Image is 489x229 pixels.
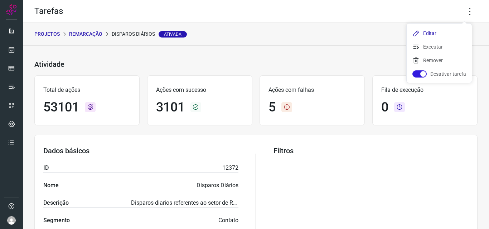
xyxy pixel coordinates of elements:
p: Ações com falhas [268,86,356,94]
p: Ações com sucesso [156,86,243,94]
li: Desativar tarefa [407,68,472,80]
img: Logo [6,4,17,15]
h1: 53101 [43,100,79,115]
p: Disparos Diários [112,30,187,38]
p: Disparos Diários [197,181,238,190]
label: Nome [43,181,59,190]
span: Ativada [159,31,187,38]
p: Total de ações [43,86,131,94]
p: PROJETOS [34,30,60,38]
li: Executar [407,41,472,53]
p: Remarcação [69,30,102,38]
h1: 5 [268,100,276,115]
h3: Dados básicos [43,146,238,155]
h1: 0 [381,100,388,115]
p: Fila de execução [381,86,469,94]
h3: Atividade [34,60,64,69]
h3: Filtros [273,146,469,155]
li: Editar [407,28,472,39]
label: Segmento [43,216,70,225]
li: Remover [407,55,472,66]
h1: 3101 [156,100,185,115]
label: Descrição [43,199,69,207]
h2: Tarefas [34,6,63,16]
p: Disparos diarios referentes ao setor de Remacação [131,199,238,207]
p: Contato [218,216,238,225]
img: avatar-user-boy.jpg [7,216,16,225]
label: ID [43,164,49,172]
p: 12372 [222,164,238,172]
